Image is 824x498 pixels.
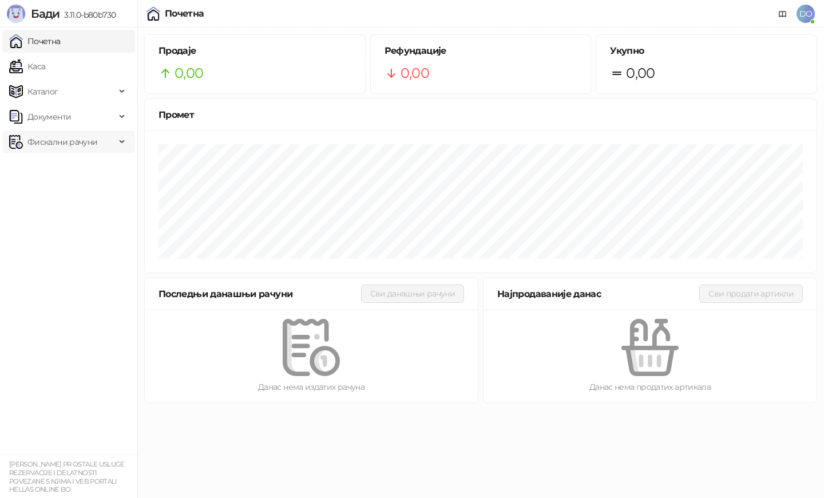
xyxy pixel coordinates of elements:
span: 0,00 [401,62,429,84]
span: 3.11.0-b80b730 [60,10,116,20]
span: DO [797,5,815,23]
span: Фискални рачуни [27,131,97,153]
div: Почетна [165,9,204,18]
div: Последњи данашњи рачуни [159,287,361,301]
a: Каса [9,55,45,78]
div: Промет [159,108,803,122]
span: 0,00 [626,62,655,84]
a: Почетна [9,30,61,53]
a: Документација [774,5,792,23]
img: Logo [7,5,25,23]
h5: Продаје [159,44,351,58]
div: Данас нема издатих рачуна [163,381,459,393]
div: Данас нема продатих артикала [502,381,798,393]
span: 0,00 [175,62,203,84]
button: Сви данашњи рачуни [361,284,464,303]
small: [PERSON_NAME] PR OSTALE USLUGE REZERVACIJE I DELATNOSTI POVEZANE S NJIMA I VEB PORTALI HELLAS ONL... [9,460,125,493]
span: Каталог [27,80,58,103]
button: Сви продати артикли [699,284,803,303]
h5: Укупно [610,44,803,58]
span: Документи [27,105,71,128]
div: Најпродаваније данас [497,287,699,301]
h5: Рефундације [385,44,577,58]
span: Бади [31,7,60,21]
